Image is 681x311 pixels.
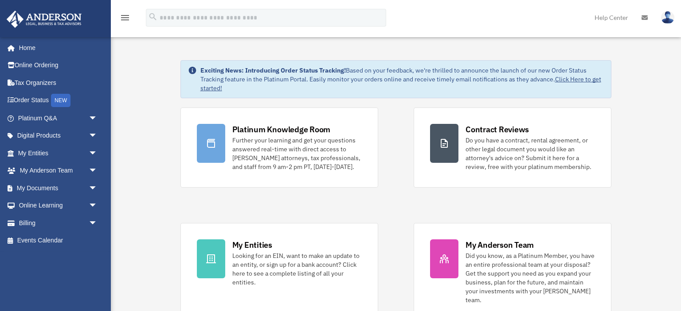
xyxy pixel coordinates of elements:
[6,127,111,145] a: Digital Productsarrow_drop_down
[6,232,111,250] a: Events Calendar
[6,39,106,57] a: Home
[89,179,106,197] span: arrow_drop_down
[6,57,111,74] a: Online Ordering
[200,66,604,92] div: Based on your feedback, we're thrilled to announce the launch of our new Order Status Tracking fe...
[200,66,346,74] strong: Exciting News: Introducing Order Status Tracking!
[51,94,70,107] div: NEW
[466,136,595,171] div: Do you have a contract, rental agreement, or other legal document you would like an attorney's ad...
[232,251,362,287] div: Looking for an EIN, want to make an update to an entity, or sign up for a bank account? Click her...
[89,197,106,215] span: arrow_drop_down
[89,144,106,162] span: arrow_drop_down
[466,239,534,250] div: My Anderson Team
[232,239,272,250] div: My Entities
[89,162,106,180] span: arrow_drop_down
[89,109,106,127] span: arrow_drop_down
[120,12,130,23] i: menu
[6,162,111,180] a: My Anderson Teamarrow_drop_down
[200,75,601,92] a: Click Here to get started!
[4,11,84,28] img: Anderson Advisors Platinum Portal
[6,179,111,197] a: My Documentsarrow_drop_down
[148,12,158,22] i: search
[6,144,111,162] a: My Entitiesarrow_drop_down
[232,124,331,135] div: Platinum Knowledge Room
[6,109,111,127] a: Platinum Q&Aarrow_drop_down
[466,124,529,135] div: Contract Reviews
[89,127,106,145] span: arrow_drop_down
[6,197,111,215] a: Online Learningarrow_drop_down
[180,108,378,188] a: Platinum Knowledge Room Further your learning and get your questions answered real-time with dire...
[414,108,611,188] a: Contract Reviews Do you have a contract, rental agreement, or other legal document you would like...
[466,251,595,304] div: Did you know, as a Platinum Member, you have an entire professional team at your disposal? Get th...
[6,214,111,232] a: Billingarrow_drop_down
[232,136,362,171] div: Further your learning and get your questions answered real-time with direct access to [PERSON_NAM...
[120,15,130,23] a: menu
[661,11,674,24] img: User Pic
[6,74,111,92] a: Tax Organizers
[6,92,111,110] a: Order StatusNEW
[89,214,106,232] span: arrow_drop_down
